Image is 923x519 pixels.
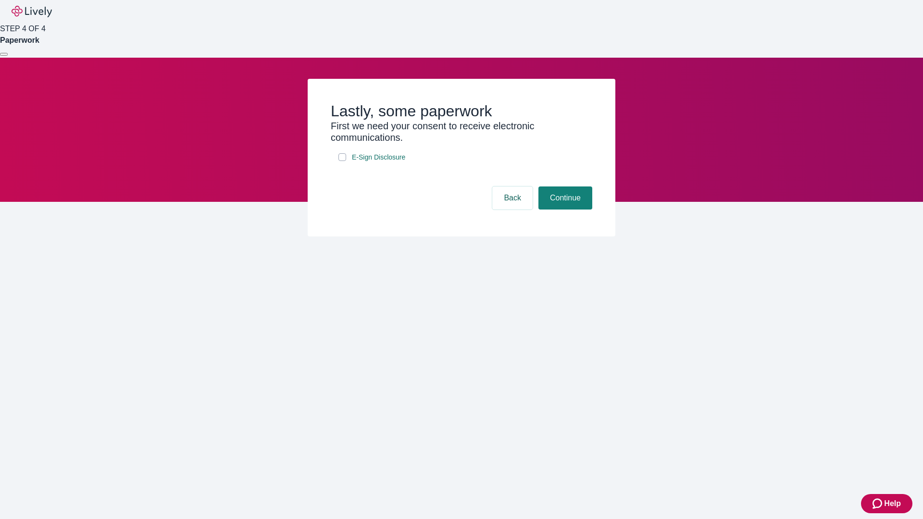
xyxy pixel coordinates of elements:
span: Help [884,498,901,509]
button: Continue [538,186,592,210]
svg: Zendesk support icon [873,498,884,509]
h2: Lastly, some paperwork [331,102,592,120]
h3: First we need your consent to receive electronic communications. [331,120,592,143]
img: Lively [12,6,52,17]
a: e-sign disclosure document [350,151,407,163]
span: E-Sign Disclosure [352,152,405,162]
button: Zendesk support iconHelp [861,494,912,513]
button: Back [492,186,533,210]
